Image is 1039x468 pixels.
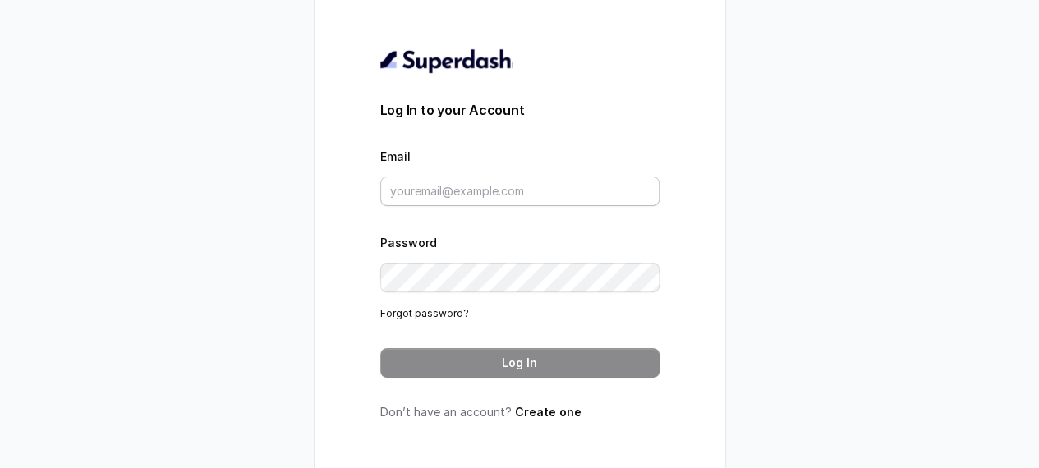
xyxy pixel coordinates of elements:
a: Create one [515,405,582,419]
button: Log In [380,348,660,378]
label: Password [380,236,437,250]
label: Email [380,149,411,163]
input: youremail@example.com [380,177,660,206]
p: Don’t have an account? [380,404,660,420]
a: Forgot password? [380,307,469,319]
h3: Log In to your Account [380,100,660,120]
img: light.svg [380,48,513,74]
